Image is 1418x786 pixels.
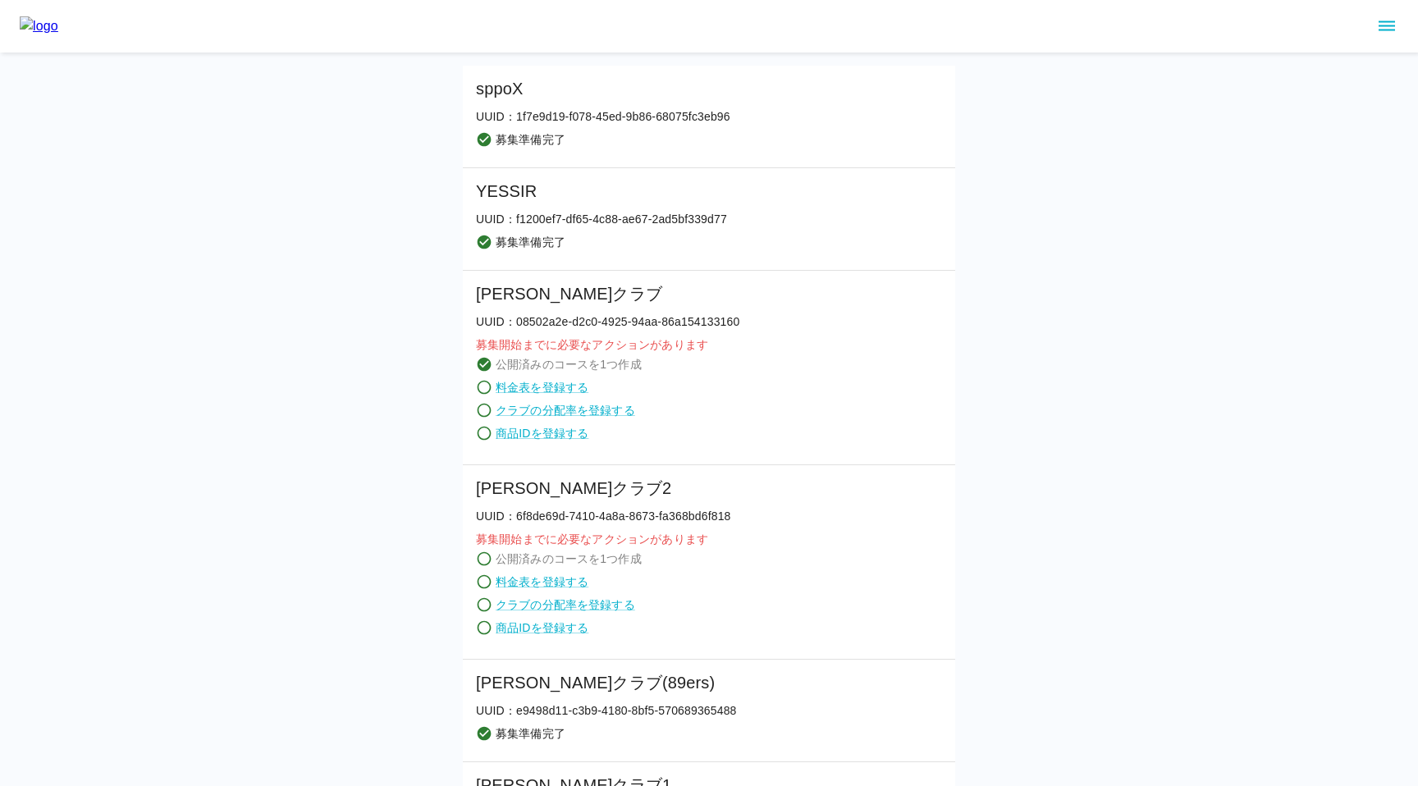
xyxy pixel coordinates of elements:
a: 料金表を登録する [496,379,588,395]
img: logo [20,16,58,36]
a: 商品IDを登録する [496,425,588,441]
p: 公開済みのコースを 1 つ作成 [496,356,642,372]
p: UUID： e9498d11-c3b9-4180-8bf5-570689365488 [476,702,737,719]
h6: sppoX [476,75,730,102]
p: 募集準備完了 [496,131,565,148]
h6: [PERSON_NAME]クラブ [476,281,739,307]
p: UUID： 6f8de69d-7410-4a8a-8673-fa368bd6f818 [476,508,731,524]
button: sidemenu [1373,12,1401,40]
h6: [PERSON_NAME]クラブ(89ers) [476,669,737,696]
p: 募集開始までに必要なアクションがあります [476,531,731,547]
p: 募集準備完了 [496,725,565,742]
a: クラブの分配率を登録する [496,402,635,418]
p: 募集準備完了 [496,234,565,250]
p: 公開済みのコースを 1 つ作成 [496,551,642,567]
h6: YESSIR [476,178,727,204]
p: UUID： 1f7e9d19-f078-45ed-9b86-68075fc3eb96 [476,108,730,125]
p: UUID： f1200ef7-df65-4c88-ae67-2ad5bf339d77 [476,211,727,227]
p: UUID： 08502a2e-d2c0-4925-94aa-86a154133160 [476,313,739,330]
h6: [PERSON_NAME]クラブ2 [476,475,731,501]
a: 料金表を登録する [496,574,588,590]
p: 募集開始までに必要なアクションがあります [476,336,739,353]
a: 商品IDを登録する [496,619,588,636]
a: クラブの分配率を登録する [496,596,635,613]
